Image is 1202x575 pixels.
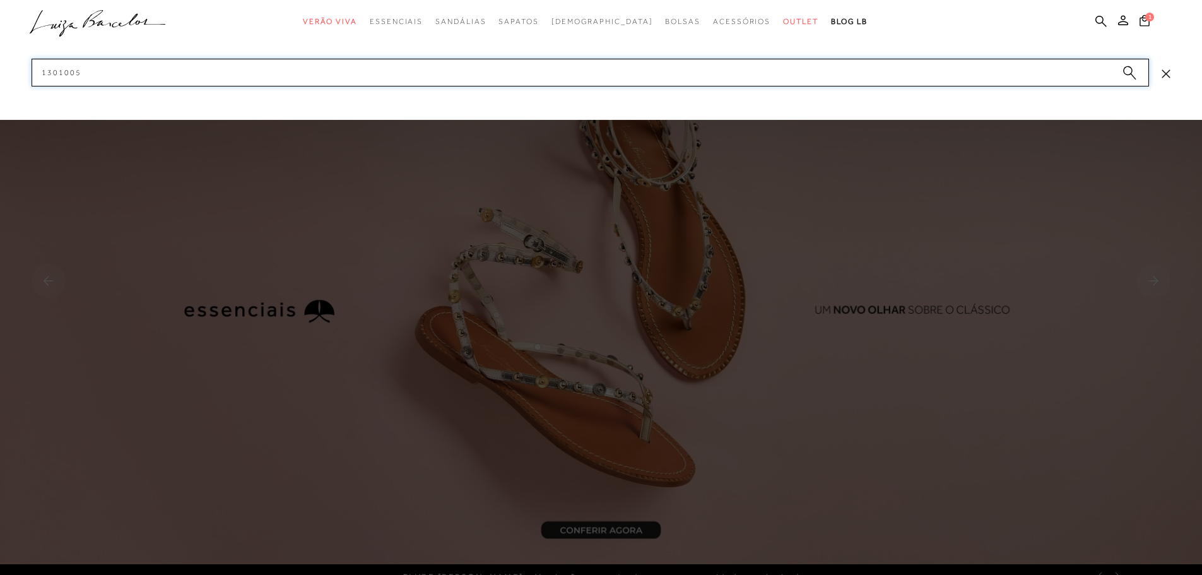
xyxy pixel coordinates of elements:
a: categoryNavScreenReaderText [303,10,357,33]
a: noSubCategoriesText [551,10,653,33]
input: Buscar. [32,59,1149,86]
span: Verão Viva [303,17,357,26]
a: categoryNavScreenReaderText [370,10,423,33]
span: BLOG LB [831,17,868,26]
button: 1 [1136,14,1153,31]
span: Sandálias [435,17,486,26]
a: categoryNavScreenReaderText [665,10,700,33]
a: categoryNavScreenReaderText [435,10,486,33]
span: [DEMOGRAPHIC_DATA] [551,17,653,26]
a: categoryNavScreenReaderText [498,10,538,33]
span: Bolsas [665,17,700,26]
span: Essenciais [370,17,423,26]
a: categoryNavScreenReaderText [713,10,770,33]
span: 1 [1145,13,1154,21]
span: Acessórios [713,17,770,26]
span: Sapatos [498,17,538,26]
span: Outlet [783,17,818,26]
a: BLOG LB [831,10,868,33]
a: categoryNavScreenReaderText [783,10,818,33]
